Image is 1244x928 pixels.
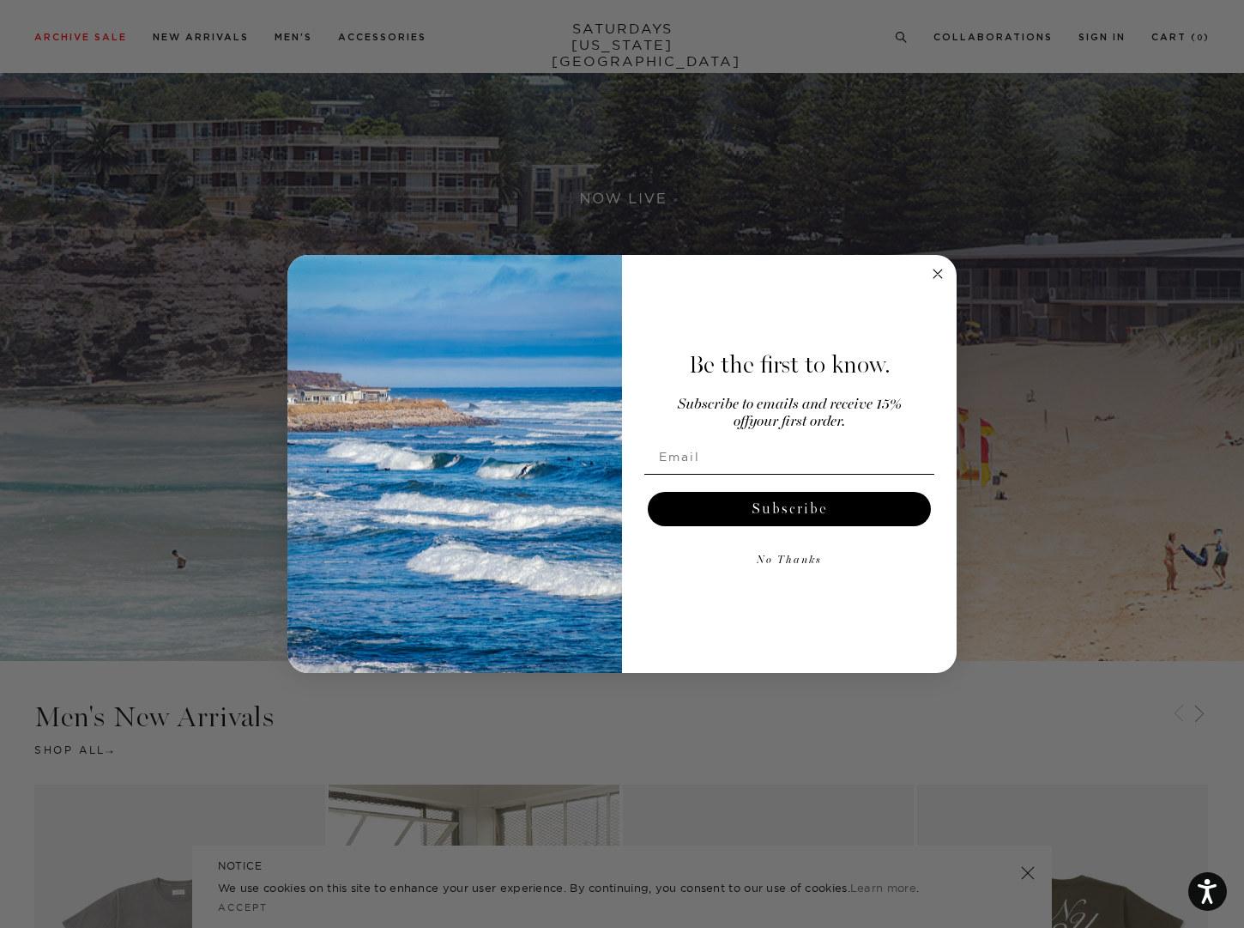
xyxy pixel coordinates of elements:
[927,264,948,284] button: Close dialog
[734,415,749,429] span: off
[678,397,902,412] span: Subscribe to emails and receive 15%
[749,415,845,429] span: your first order.
[689,350,891,379] span: Be the first to know.
[644,440,934,474] input: Email
[644,474,934,475] img: underline
[644,543,934,578] button: No Thanks
[648,492,931,526] button: Subscribe
[287,255,622,674] img: 125c788d-000d-4f3e-b05a-1b92b2a23ec9.jpeg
